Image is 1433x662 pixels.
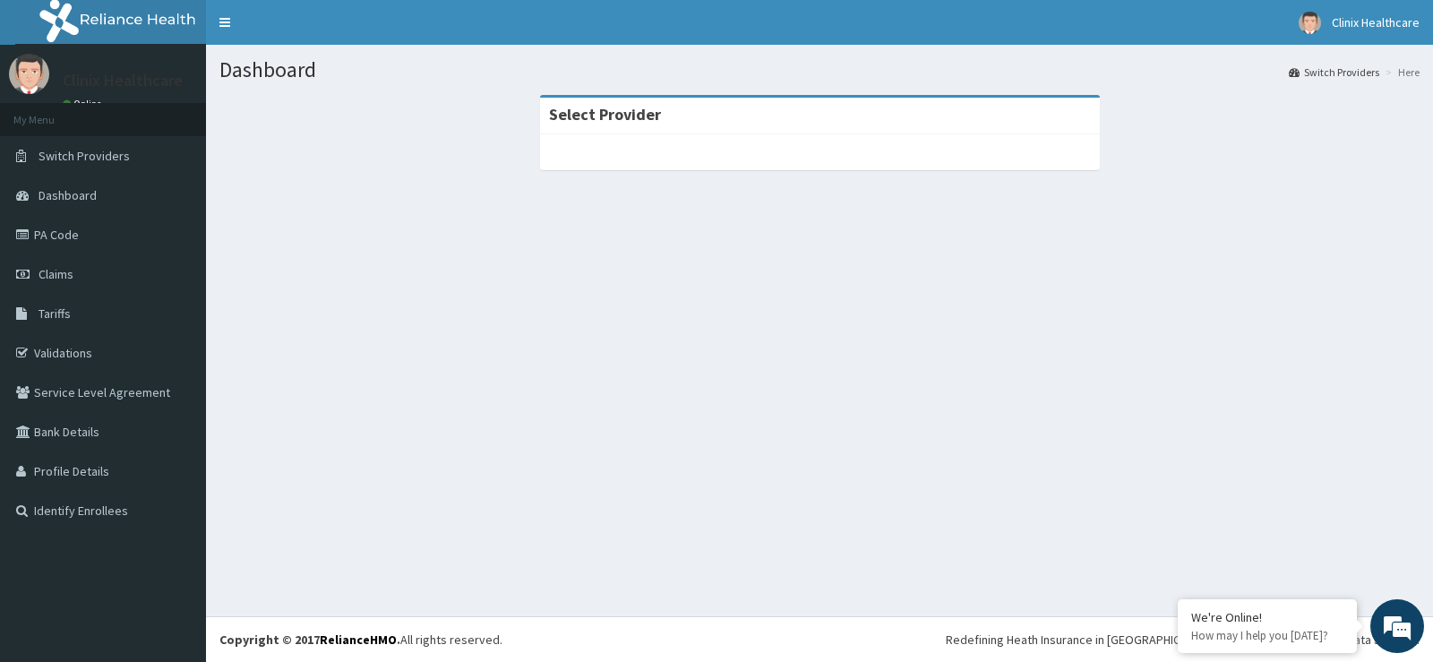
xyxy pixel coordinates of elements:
[1381,64,1420,80] li: Here
[63,73,183,89] p: Clinix Healthcare
[1191,609,1343,625] div: We're Online!
[1289,64,1379,80] a: Switch Providers
[549,104,661,125] strong: Select Provider
[946,631,1420,649] div: Redefining Heath Insurance in [GEOGRAPHIC_DATA] using Telemedicine and Data Science!
[320,632,397,648] a: RelianceHMO
[1332,14,1420,30] span: Clinix Healthcare
[219,58,1420,82] h1: Dashboard
[39,148,130,164] span: Switch Providers
[39,266,73,282] span: Claims
[39,187,97,203] span: Dashboard
[63,98,106,110] a: Online
[39,305,71,322] span: Tariffs
[219,632,400,648] strong: Copyright © 2017 .
[206,616,1433,662] footer: All rights reserved.
[1299,12,1321,34] img: User Image
[9,54,49,94] img: User Image
[1191,628,1343,643] p: How may I help you today?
